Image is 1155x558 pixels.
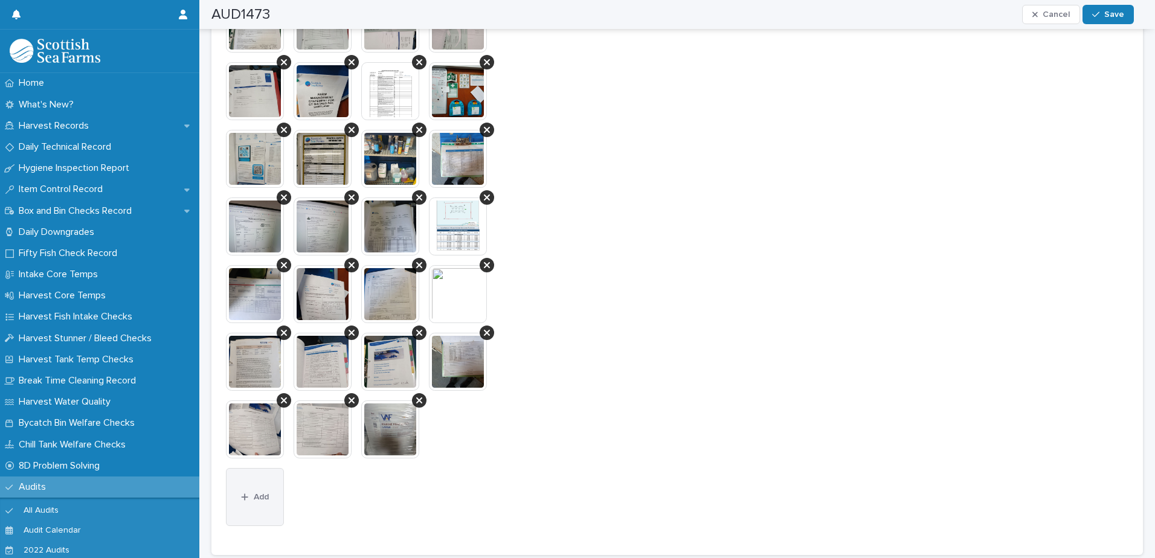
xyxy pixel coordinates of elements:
[14,460,109,472] p: 8D Problem Solving
[14,290,115,301] p: Harvest Core Temps
[14,99,83,111] p: What's New?
[14,184,112,195] p: Item Control Record
[14,311,142,322] p: Harvest Fish Intake Checks
[14,525,91,536] p: Audit Calendar
[226,468,284,526] button: Add
[14,417,144,429] p: Bycatch Bin Welfare Checks
[14,505,68,516] p: All Audits
[10,39,100,63] img: mMrefqRFQpe26GRNOUkG
[14,226,104,238] p: Daily Downgrades
[14,205,141,217] p: Box and Bin Checks Record
[254,493,269,501] span: Add
[14,333,161,344] p: Harvest Stunner / Bleed Checks
[14,354,143,365] p: Harvest Tank Temp Checks
[14,120,98,132] p: Harvest Records
[1043,10,1070,19] span: Cancel
[14,77,54,89] p: Home
[14,396,120,408] p: Harvest Water Quality
[1022,5,1080,24] button: Cancel
[14,248,127,259] p: Fifty Fish Check Record
[1083,5,1134,24] button: Save
[1104,10,1124,19] span: Save
[14,269,108,280] p: Intake Core Temps
[14,545,79,556] p: 2022 Audits
[14,375,146,386] p: Break Time Cleaning Record
[14,141,121,153] p: Daily Technical Record
[14,439,135,451] p: Chill Tank Welfare Checks
[14,481,56,493] p: Audits
[211,6,270,24] h2: AUD1473
[14,162,139,174] p: Hygiene Inspection Report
